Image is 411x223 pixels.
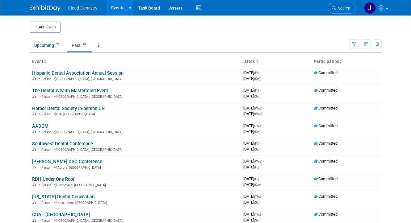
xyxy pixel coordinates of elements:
[262,212,263,217] span: -
[254,142,259,145] span: (Fri)
[254,148,260,151] span: (Sat)
[38,201,53,205] span: In-Person
[32,159,102,164] a: [PERSON_NAME] DSO Conference
[263,159,264,163] span: -
[254,213,261,216] span: (Thu)
[243,70,261,75] span: [DATE]
[32,147,238,152] div: [GEOGRAPHIC_DATA], [GEOGRAPHIC_DATA]
[254,95,260,98] span: (Sat)
[254,107,262,110] span: (Wed)
[254,166,259,169] span: (Fri)
[32,77,36,80] img: In-Person Event
[314,159,338,163] span: Committed
[243,123,263,128] span: [DATE]
[32,219,36,222] img: In-Person Event
[263,106,264,110] span: -
[314,141,338,146] span: Committed
[336,6,350,10] span: Search
[32,130,36,133] img: In-Person Event
[32,141,93,147] a: Southwest Dental Conference
[254,160,262,163] span: (Wed)
[243,212,263,217] span: [DATE]
[243,159,264,163] span: [DATE]
[32,194,94,200] a: [US_STATE] Dental Convention
[32,95,36,98] img: In-Person Event
[243,141,261,146] span: [DATE]
[32,201,36,204] img: In-Person Event
[311,56,382,67] th: Participation
[38,95,53,99] span: In-Person
[243,76,260,81] span: [DATE]
[32,112,36,115] img: In-Person Event
[32,176,74,182] a: RDH Under One Roof
[243,218,260,222] span: [DATE]
[314,212,338,217] span: Committed
[314,106,338,110] span: Committed
[254,71,259,75] span: (Fri)
[255,59,258,64] a: Sort by Start Date
[243,129,260,134] span: [DATE]
[30,5,61,11] img: ExhibitDay
[254,89,259,92] span: (Fri)
[314,176,338,181] span: Committed
[254,77,260,81] span: (Sat)
[339,59,342,64] a: Sort by Participation Type
[32,123,48,129] a: AADOM
[32,70,124,76] a: Hispanic Dental Association Annual Session
[32,88,108,93] a: The Dental Wealth Mastermind Event
[254,183,261,187] span: (Sun)
[254,112,262,116] span: (Wed)
[32,182,238,187] div: Grapevine, [GEOGRAPHIC_DATA]
[243,176,261,181] span: [DATE]
[243,106,264,110] span: [DATE]
[243,194,263,199] span: [DATE]
[243,200,260,204] span: [DATE]
[32,129,238,134] div: [GEOGRAPHIC_DATA], [GEOGRAPHIC_DATA]
[38,148,53,152] span: In-Person
[243,88,261,93] span: [DATE]
[243,111,262,116] span: [DATE]
[38,183,53,187] span: In-Person
[38,219,53,223] span: In-Person
[314,123,338,128] span: Committed
[254,177,259,181] span: (Fri)
[32,183,36,186] img: In-Person Event
[262,123,263,128] span: -
[243,165,259,169] span: [DATE]
[260,70,261,75] span: -
[260,176,261,181] span: -
[67,39,92,51] a: Past20
[43,59,46,64] a: Sort by Event Name
[328,3,356,14] a: Search
[254,195,261,198] span: (Thu)
[32,165,238,170] div: Aurora, [GEOGRAPHIC_DATA]
[254,219,260,222] span: (Sat)
[32,106,104,111] a: Harbor Dental Society In-person CE
[243,182,261,187] span: [DATE]
[262,194,263,199] span: -
[32,200,238,205] div: Kissimmee, [GEOGRAPHIC_DATA]
[38,166,53,170] span: In-Person
[243,94,260,98] span: [DATE]
[314,70,338,75] span: Committed
[30,56,241,67] th: Event
[364,2,376,14] img: Jessica Estrada
[314,194,338,199] span: Committed
[30,22,61,33] button: Add Event
[32,218,238,223] div: [GEOGRAPHIC_DATA], [GEOGRAPHIC_DATA]
[32,148,36,151] img: In-Person Event
[254,201,260,204] span: (Sat)
[32,166,36,169] img: In-Person Event
[81,42,88,47] span: 20
[32,76,238,81] div: [GEOGRAPHIC_DATA], [GEOGRAPHIC_DATA]
[254,124,261,128] span: (Thu)
[68,6,98,10] span: Cloud Dentistry
[30,39,66,51] a: Upcoming23
[314,88,338,93] span: Committed
[260,88,261,93] span: -
[38,77,53,81] span: In-Person
[54,42,61,47] span: 23
[38,130,53,134] span: In-Person
[32,94,238,99] div: [GEOGRAPHIC_DATA], [GEOGRAPHIC_DATA]
[32,111,238,116] div: CA, [GEOGRAPHIC_DATA]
